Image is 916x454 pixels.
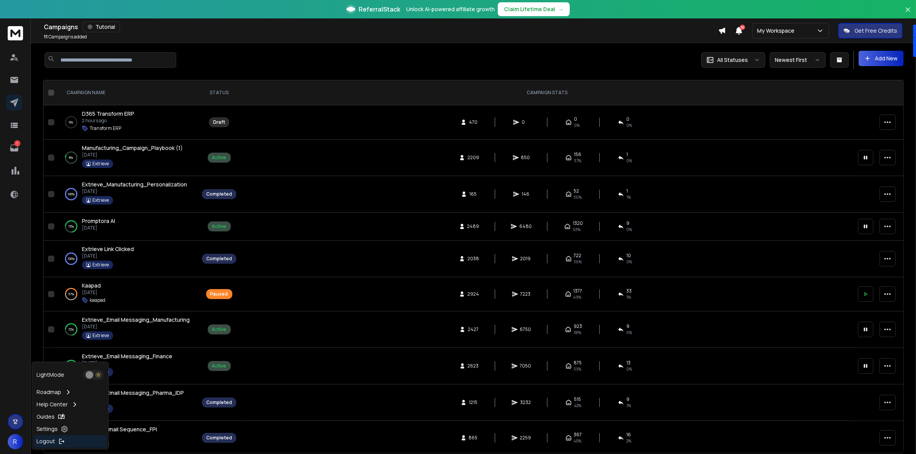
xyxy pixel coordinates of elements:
p: Guides [37,413,55,421]
span: 1215 [469,399,477,406]
span: 1 [626,188,628,194]
p: 100 % [68,255,75,263]
span: 42 % [574,402,581,409]
span: 515 [574,396,581,402]
td: 57%Kaapad[DATE]kaapad [57,277,197,311]
span: 1 % [626,402,631,409]
p: Extrieve [92,333,109,339]
p: Help Center [37,401,68,408]
span: 11 [44,33,48,40]
button: Tutorial [83,22,120,32]
a: Extrieve Link Clicked [82,245,134,253]
span: 33 % [574,366,582,372]
button: Claim Lifetime Deal→ [498,2,570,16]
a: Kaapad [82,282,101,289]
td: 100%Extrieve_Manufacturing_Personalization[DATE]Extrieve [57,176,197,213]
th: STATUS [197,80,241,105]
span: 875 [574,360,582,366]
a: Manufacturing_Campaign_Playbook (1) [82,144,183,152]
a: D365 Transform ERP [82,110,134,118]
p: [DATE] [82,225,115,231]
div: Completed [206,256,232,262]
span: 10 [626,253,631,259]
span: 9 [626,323,629,329]
p: [DATE] [82,188,187,195]
p: 72 % [68,326,74,333]
span: 1377 [574,288,582,294]
span: 9 [626,396,629,402]
button: Get Free Credits [838,23,903,38]
div: Completed [206,399,232,406]
td: 73%Promptora AI[DATE] [57,213,197,241]
td: 100%Extrieve Link Clicked[DATE]Extrieve [57,241,197,277]
button: Close banner [903,5,913,23]
span: 0 % [626,259,632,265]
span: 0 % [626,158,632,164]
a: Extrieve_Manufacturing_Personalization [82,181,187,188]
td: 100%Extrieve_Email Messaging_Pharma_IDP[DATE]Extrieve [57,384,197,421]
div: Active [212,326,227,333]
div: Campaigns [44,22,718,32]
span: 2259 [520,435,531,441]
span: 52 [574,188,579,194]
div: Completed [206,191,232,197]
p: Roadmap [37,388,62,396]
p: My Workspace [757,27,798,35]
div: Paused [210,291,228,297]
p: Get Free Credits [854,27,897,35]
a: Settings [34,423,107,435]
p: [DATE] [82,324,190,330]
span: 36 % [574,194,582,200]
span: 2427 [468,326,479,333]
th: CAMPAIGN NAME [57,80,197,105]
p: Unlock AI-powered affiliate growth [406,5,495,13]
p: [DATE] [82,152,183,158]
span: 470 [469,119,477,125]
span: 53 % [573,226,581,233]
span: 865 [469,435,478,441]
span: 850 [521,155,530,161]
p: 57 % [68,290,74,298]
span: Promptora AI [82,217,115,225]
p: Extrieve [92,262,109,268]
button: Add New [859,51,904,66]
a: Extrieve_Email Messaging_Manufacturing [82,316,190,324]
span: ReferralStack [359,5,400,14]
p: 100 % [68,190,75,198]
p: Extrieve [92,197,109,203]
td: 8%Manufacturing_Campaign_Playbook (1)[DATE]Extrieve [57,140,197,176]
a: 1 [7,140,22,156]
span: 0 % [626,366,632,372]
span: 7050 [520,363,531,369]
span: 146 [522,191,529,197]
span: 36 % [574,259,582,265]
p: Transform ERP [90,125,121,131]
span: 9 [626,220,629,226]
a: Sapphire Email Sequence_FPI [82,426,157,433]
td: 72%Extrieve_Email Messaging_Manufacturing[DATE]Extrieve [57,311,197,348]
a: Extrieve_Email Messaging_Finance [82,353,172,360]
span: 1 [626,151,628,158]
span: Kaapad [82,282,101,289]
span: 16 [626,432,631,438]
span: 13 [626,360,631,366]
p: 0 % [69,118,73,126]
span: 2 % [626,438,631,444]
p: All Statuses [717,56,748,64]
button: R [8,434,23,449]
a: Extrieve_Email Messaging_Pharma_IDP [82,389,184,397]
p: [DATE] [82,253,134,259]
span: 0 [522,119,529,125]
span: 0% [574,122,580,128]
span: 0 [574,116,577,122]
span: 0 % [626,226,632,233]
span: 1320 [573,220,583,226]
span: 38 % [574,329,581,336]
th: CAMPAIGN STATS [241,80,853,105]
span: 923 [574,323,582,329]
p: [DATE] [82,397,184,403]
